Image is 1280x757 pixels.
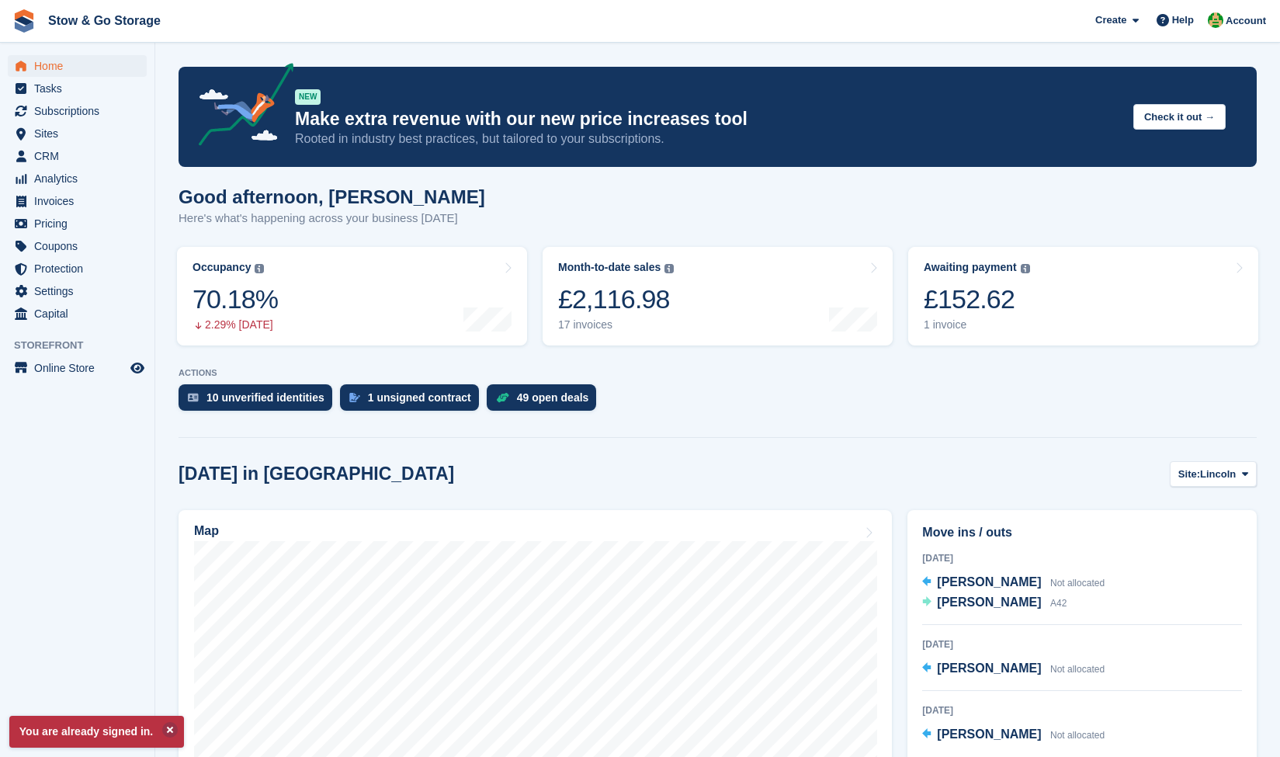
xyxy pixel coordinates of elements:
[496,392,509,403] img: deal-1b604bf984904fb50ccaf53a9ad4b4a5d6e5aea283cecdc64d6e3604feb123c2.svg
[1050,664,1105,675] span: Not allocated
[924,283,1030,315] div: £152.62
[8,303,147,325] a: menu
[1050,730,1105,741] span: Not allocated
[295,89,321,105] div: NEW
[8,280,147,302] a: menu
[186,63,294,151] img: price-adjustments-announcement-icon-8257ccfd72463d97f412b2fc003d46551f7dbcb40ab6d574587a9cd5c0d94...
[922,659,1105,679] a: [PERSON_NAME] Not allocated
[9,716,184,748] p: You are already signed in.
[206,391,324,404] div: 10 unverified identities
[193,318,278,332] div: 2.29% [DATE]
[1021,264,1030,273] img: icon-info-grey-7440780725fd019a000dd9b08b2336e03edf1995a4989e88bcd33f0948082b44.svg
[1178,467,1200,482] span: Site:
[42,8,167,33] a: Stow & Go Storage
[295,108,1121,130] p: Make extra revenue with our new price increases tool
[34,78,127,99] span: Tasks
[937,727,1041,741] span: [PERSON_NAME]
[179,368,1257,378] p: ACTIONS
[34,357,127,379] span: Online Store
[1200,467,1236,482] span: Lincoln
[487,384,605,418] a: 49 open deals
[8,100,147,122] a: menu
[664,264,674,273] img: icon-info-grey-7440780725fd019a000dd9b08b2336e03edf1995a4989e88bcd33f0948082b44.svg
[295,130,1121,148] p: Rooted in industry best practices, but tailored to your subscriptions.
[34,123,127,144] span: Sites
[8,123,147,144] a: menu
[193,283,278,315] div: 70.18%
[1208,12,1223,28] img: Alex Taylor
[34,235,127,257] span: Coupons
[922,523,1242,542] h2: Move ins / outs
[34,190,127,212] span: Invoices
[558,261,661,274] div: Month-to-date sales
[8,213,147,234] a: menu
[1095,12,1126,28] span: Create
[8,357,147,379] a: menu
[179,384,340,418] a: 10 unverified identities
[34,303,127,325] span: Capital
[1172,12,1194,28] span: Help
[922,637,1242,651] div: [DATE]
[922,725,1105,745] a: [PERSON_NAME] Not allocated
[8,55,147,77] a: menu
[193,261,251,274] div: Occupancy
[922,703,1242,717] div: [DATE]
[349,393,360,402] img: contract_signature_icon-13c848040528278c33f63329250d36e43548de30e8caae1d1a13099fd9432cc5.svg
[1133,104,1226,130] button: Check it out →
[922,593,1067,613] a: [PERSON_NAME] A42
[937,575,1041,589] span: [PERSON_NAME]
[1170,461,1257,487] button: Site: Lincoln
[177,247,527,346] a: Occupancy 70.18% 2.29% [DATE]
[34,213,127,234] span: Pricing
[34,100,127,122] span: Subscriptions
[1050,598,1067,609] span: A42
[179,210,485,227] p: Here's what's happening across your business [DATE]
[1226,13,1266,29] span: Account
[12,9,36,33] img: stora-icon-8386f47178a22dfd0bd8f6a31ec36ba5ce8667c1dd55bd0f319d3a0aa187defe.svg
[340,384,487,418] a: 1 unsigned contract
[1050,578,1105,589] span: Not allocated
[8,190,147,212] a: menu
[8,235,147,257] a: menu
[908,247,1258,346] a: Awaiting payment £152.62 1 invoice
[8,168,147,189] a: menu
[937,596,1041,609] span: [PERSON_NAME]
[8,145,147,167] a: menu
[8,78,147,99] a: menu
[937,662,1041,675] span: [PERSON_NAME]
[14,338,154,353] span: Storefront
[517,391,589,404] div: 49 open deals
[924,318,1030,332] div: 1 invoice
[179,186,485,207] h1: Good afternoon, [PERSON_NAME]
[34,55,127,77] span: Home
[922,573,1105,593] a: [PERSON_NAME] Not allocated
[924,261,1017,274] div: Awaiting payment
[368,391,471,404] div: 1 unsigned contract
[34,258,127,280] span: Protection
[194,524,219,538] h2: Map
[34,280,127,302] span: Settings
[8,258,147,280] a: menu
[558,283,674,315] div: £2,116.98
[179,464,454,484] h2: [DATE] in [GEOGRAPHIC_DATA]
[34,145,127,167] span: CRM
[558,318,674,332] div: 17 invoices
[543,247,893,346] a: Month-to-date sales £2,116.98 17 invoices
[34,168,127,189] span: Analytics
[922,551,1242,565] div: [DATE]
[188,393,199,402] img: verify_identity-adf6edd0f0f0b5bbfe63781bf79b02c33cf7c696d77639b501bdc392416b5a36.svg
[255,264,264,273] img: icon-info-grey-7440780725fd019a000dd9b08b2336e03edf1995a4989e88bcd33f0948082b44.svg
[128,359,147,377] a: Preview store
